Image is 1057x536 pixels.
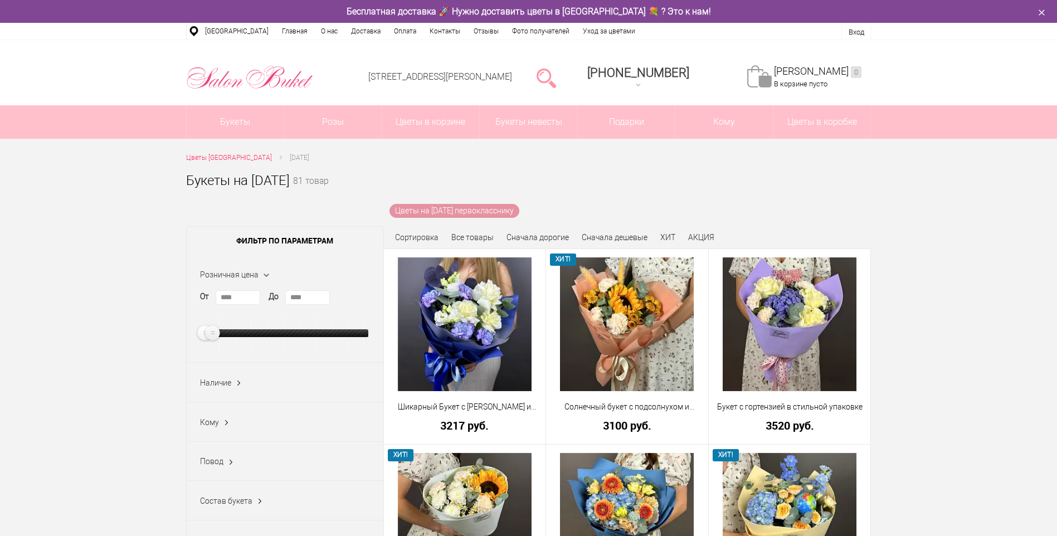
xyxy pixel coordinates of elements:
[716,420,864,431] a: 3520 руб.
[582,233,647,242] a: Сначала дешевые
[773,105,871,139] a: Цветы в коробке
[553,401,701,413] a: Солнечный букет с подсолнухом и диантусами
[505,23,576,40] a: Фото получателей
[688,233,714,242] a: АКЦИЯ
[368,71,512,82] a: [STREET_ADDRESS][PERSON_NAME]
[581,62,696,94] a: [PHONE_NUMBER]
[395,233,439,242] span: Сортировка
[423,23,467,40] a: Контакты
[290,154,309,162] span: [DATE]
[178,6,880,17] div: Бесплатная доставка 🚀 Нужно доставить цветы в [GEOGRAPHIC_DATA] 💐 ? Это к нам!
[576,23,642,40] a: Уход за цветами
[467,23,505,40] a: Отзывы
[716,401,864,413] a: Букет с гортензией в стильной упаковке
[560,257,694,391] img: Солнечный букет с подсолнухом и диантусами
[723,257,856,391] img: Букет с гортензией в стильной упаковке
[398,257,532,391] img: Шикарный Букет с Розами и Синими Диантусами
[200,457,223,466] span: Повод
[849,28,864,36] a: Вход
[851,66,861,78] ins: 0
[774,65,861,78] a: [PERSON_NAME]
[186,154,272,162] span: Цветы [GEOGRAPHIC_DATA]
[553,420,701,431] a: 3100 руб.
[506,233,569,242] a: Сначала дорогие
[200,496,252,505] span: Состав букета
[391,401,539,413] a: Шикарный Букет с [PERSON_NAME] и [PERSON_NAME]
[344,23,387,40] a: Доставка
[187,105,284,139] a: Букеты
[391,420,539,431] a: 3217 руб.
[480,105,577,139] a: Букеты невесты
[550,254,576,265] span: ХИТ!
[389,204,519,218] a: Цветы на [DATE] первокласснику
[275,23,314,40] a: Главная
[314,23,344,40] a: О нас
[186,63,314,92] img: Цветы Нижний Новгород
[382,105,480,139] a: Цветы в корзине
[186,152,272,164] a: Цветы [GEOGRAPHIC_DATA]
[774,80,827,88] span: В корзине пусто
[200,418,219,427] span: Кому
[198,23,275,40] a: [GEOGRAPHIC_DATA]
[200,270,259,279] span: Розничная цена
[200,378,231,387] span: Наличие
[451,233,494,242] a: Все товары
[713,449,739,461] span: ХИТ!
[187,227,383,255] span: Фильтр по параметрам
[284,105,382,139] a: Розы
[587,66,689,80] span: [PHONE_NUMBER]
[186,170,290,191] h1: Букеты на [DATE]
[578,105,675,139] a: Подарки
[293,177,329,204] small: 81 товар
[660,233,675,242] a: ХИТ
[269,291,279,303] label: До
[388,449,414,461] span: ХИТ!
[200,291,209,303] label: От
[675,105,773,139] span: Кому
[387,23,423,40] a: Оплата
